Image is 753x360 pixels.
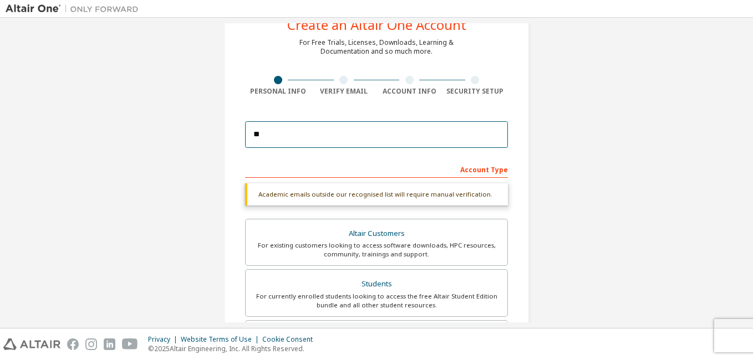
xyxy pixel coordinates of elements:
[3,338,60,350] img: altair_logo.svg
[287,18,466,32] div: Create an Altair One Account
[67,338,79,350] img: facebook.svg
[122,338,138,350] img: youtube.svg
[252,226,501,241] div: Altair Customers
[262,335,319,344] div: Cookie Consent
[252,292,501,310] div: For currently enrolled students looking to access the free Altair Student Edition bundle and all ...
[245,183,508,205] div: Academic emails outside our recognised list will require manual verification.
[245,87,311,96] div: Personal Info
[6,3,144,14] img: Altair One
[148,335,181,344] div: Privacy
[299,38,454,56] div: For Free Trials, Licenses, Downloads, Learning & Documentation and so much more.
[252,276,501,292] div: Students
[311,87,377,96] div: Verify Email
[85,338,97,350] img: instagram.svg
[252,241,501,259] div: For existing customers looking to access software downloads, HPC resources, community, trainings ...
[245,160,508,178] div: Account Type
[376,87,442,96] div: Account Info
[442,87,508,96] div: Security Setup
[181,335,262,344] div: Website Terms of Use
[104,338,115,350] img: linkedin.svg
[148,344,319,353] p: © 2025 Altair Engineering, Inc. All Rights Reserved.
